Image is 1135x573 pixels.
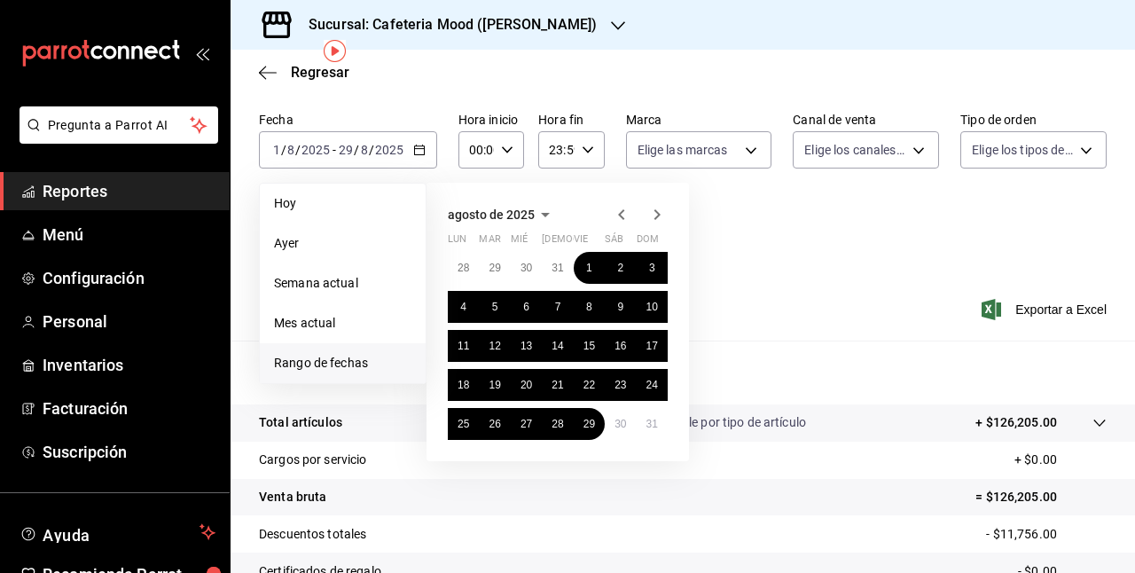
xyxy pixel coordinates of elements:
button: 29 de agosto de 2025 [574,408,605,440]
button: 29 de julio de 2025 [479,252,510,284]
button: 1 de agosto de 2025 [574,252,605,284]
button: open_drawer_menu [195,46,209,60]
abbr: 21 de agosto de 2025 [552,379,563,391]
span: Elige los canales de venta [804,141,906,159]
abbr: 13 de agosto de 2025 [521,340,532,352]
span: Hoy [274,194,411,213]
p: Descuentos totales [259,525,366,544]
button: Pregunta a Parrot AI [20,106,218,144]
button: 8 de agosto de 2025 [574,291,605,323]
span: Personal [43,310,215,334]
span: Semana actual [274,274,411,293]
label: Marca [626,114,772,126]
abbr: 6 de agosto de 2025 [523,301,529,313]
span: Pregunta a Parrot AI [48,116,191,135]
label: Hora inicio [458,114,524,126]
abbr: 19 de agosto de 2025 [489,379,500,391]
button: 10 de agosto de 2025 [637,291,668,323]
abbr: 29 de julio de 2025 [489,262,500,274]
abbr: 22 de agosto de 2025 [583,379,595,391]
label: Fecha [259,114,437,126]
button: 11 de agosto de 2025 [448,330,479,362]
span: Configuración [43,266,215,290]
button: 4 de agosto de 2025 [448,291,479,323]
input: -- [338,143,354,157]
input: -- [286,143,295,157]
abbr: 31 de julio de 2025 [552,262,563,274]
span: Elige las marcas [638,141,728,159]
abbr: 25 de agosto de 2025 [458,418,469,430]
p: + $126,205.00 [975,413,1057,432]
button: 28 de julio de 2025 [448,252,479,284]
abbr: 28 de agosto de 2025 [552,418,563,430]
abbr: 10 de agosto de 2025 [646,301,658,313]
button: 30 de julio de 2025 [511,252,542,284]
button: 3 de agosto de 2025 [637,252,668,284]
abbr: 24 de agosto de 2025 [646,379,658,391]
label: Hora fin [538,114,604,126]
button: 22 de agosto de 2025 [574,369,605,401]
span: agosto de 2025 [448,208,535,222]
button: agosto de 2025 [448,204,556,225]
button: 21 de agosto de 2025 [542,369,573,401]
button: 13 de agosto de 2025 [511,330,542,362]
input: ---- [374,143,404,157]
abbr: 14 de agosto de 2025 [552,340,563,352]
span: - [333,143,336,157]
span: Ayuda [43,522,192,543]
p: - $11,756.00 [986,525,1107,544]
abbr: 31 de agosto de 2025 [646,418,658,430]
button: 18 de agosto de 2025 [448,369,479,401]
p: Cargos por servicio [259,451,367,469]
abbr: 16 de agosto de 2025 [614,340,626,352]
abbr: viernes [574,233,588,252]
span: Mes actual [274,314,411,333]
p: Total artículos [259,413,342,432]
button: 30 de agosto de 2025 [605,408,636,440]
abbr: domingo [637,233,659,252]
abbr: 26 de agosto de 2025 [489,418,500,430]
span: Facturación [43,396,215,420]
span: Regresar [291,64,349,81]
button: 31 de agosto de 2025 [637,408,668,440]
button: 12 de agosto de 2025 [479,330,510,362]
button: 6 de agosto de 2025 [511,291,542,323]
abbr: 3 de agosto de 2025 [649,262,655,274]
label: Tipo de orden [960,114,1107,126]
button: 9 de agosto de 2025 [605,291,636,323]
abbr: 23 de agosto de 2025 [614,379,626,391]
span: Suscripción [43,440,215,464]
abbr: 2 de agosto de 2025 [617,262,623,274]
span: Inventarios [43,353,215,377]
button: 17 de agosto de 2025 [637,330,668,362]
span: Ayer [274,234,411,253]
abbr: 1 de agosto de 2025 [586,262,592,274]
button: 23 de agosto de 2025 [605,369,636,401]
button: 25 de agosto de 2025 [448,408,479,440]
abbr: 17 de agosto de 2025 [646,340,658,352]
p: = $126,205.00 [975,488,1107,506]
button: 20 de agosto de 2025 [511,369,542,401]
abbr: 27 de agosto de 2025 [521,418,532,430]
button: Exportar a Excel [985,299,1107,320]
abbr: 5 de agosto de 2025 [492,301,498,313]
abbr: sábado [605,233,623,252]
label: Canal de venta [793,114,939,126]
button: 28 de agosto de 2025 [542,408,573,440]
img: Tooltip marker [324,40,346,62]
span: Menú [43,223,215,247]
button: 27 de agosto de 2025 [511,408,542,440]
button: 19 de agosto de 2025 [479,369,510,401]
abbr: 8 de agosto de 2025 [586,301,592,313]
span: Rango de fechas [274,354,411,373]
button: 2 de agosto de 2025 [605,252,636,284]
button: 24 de agosto de 2025 [637,369,668,401]
abbr: 11 de agosto de 2025 [458,340,469,352]
input: -- [360,143,369,157]
h3: Sucursal: Cafeteria Mood ([PERSON_NAME]) [294,14,597,35]
abbr: 30 de agosto de 2025 [614,418,626,430]
span: Elige los tipos de orden [972,141,1074,159]
abbr: 20 de agosto de 2025 [521,379,532,391]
